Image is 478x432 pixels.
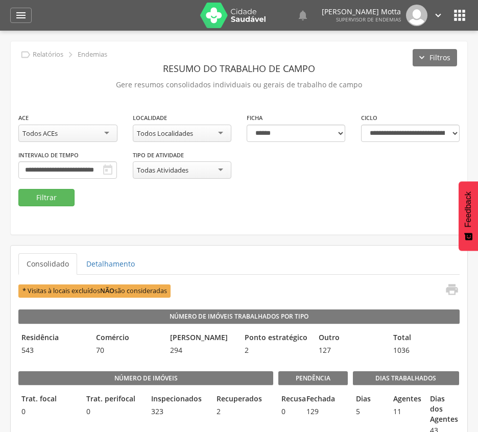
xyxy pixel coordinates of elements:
legend: Comércio [93,332,162,344]
legend: Pendência [278,371,348,386]
label: Ficha [247,114,262,122]
i:  [297,9,309,21]
legend: Outro [316,332,385,344]
span: 1036 [390,345,460,355]
button: Feedback - Mostrar pesquisa [459,181,478,251]
legend: [PERSON_NAME] [167,332,236,344]
span: 323 [148,406,208,417]
i:  [433,10,444,21]
legend: Trat. perifocal [83,394,143,405]
span: 294 [167,345,236,355]
span: * Visitas à locais excluídos são consideradas [18,284,171,297]
p: Endemias [78,51,107,59]
p: Gere resumos consolidados individuais ou gerais de trabalho de campo [18,78,460,92]
div: Todos Localidades [137,129,193,138]
div: Todas Atividades [137,165,188,175]
legend: Trat. focal [18,394,78,405]
label: ACE [18,114,29,122]
legend: Número de imóveis [18,371,273,386]
legend: Ponto estratégico [242,332,311,344]
a:  [433,5,444,26]
i:  [102,164,114,176]
a:  [297,5,309,26]
a: Detalhamento [78,253,143,275]
b: NÃO [100,286,114,295]
span: 543 [18,345,88,355]
legend: Recusa [278,394,298,405]
legend: Total [390,332,460,344]
legend: Fechada [303,394,323,405]
span: 127 [316,345,385,355]
label: Tipo de Atividade [133,151,184,159]
span: Supervisor de Endemias [336,16,401,23]
span: 129 [303,406,323,417]
i:  [15,9,27,21]
p: [PERSON_NAME] Motta [322,8,401,15]
legend: Recuperados [213,394,273,405]
legend: Dias dos Agentes [427,394,459,424]
legend: Agentes [390,394,422,405]
div: Todos ACEs [22,129,58,138]
p: Relatórios [33,51,63,59]
label: Localidade [133,114,167,122]
a:  [439,282,459,299]
legend: Residência [18,332,88,344]
a: Consolidado [18,253,77,275]
legend: Dias Trabalhados [353,371,459,386]
span: 0 [278,406,298,417]
button: Filtros [413,49,457,66]
label: Intervalo de Tempo [18,151,79,159]
i:  [451,7,468,23]
span: 5 [353,406,385,417]
i:  [445,282,459,297]
i:  [65,49,76,60]
legend: Número de Imóveis Trabalhados por Tipo [18,309,460,324]
label: Ciclo [361,114,377,122]
span: Feedback [464,191,473,227]
legend: Dias [353,394,385,405]
a:  [10,8,32,23]
span: 11 [390,406,422,417]
span: 0 [18,406,78,417]
span: 70 [93,345,162,355]
span: 2 [213,406,273,417]
i:  [20,49,31,60]
header: Resumo do Trabalho de Campo [18,59,460,78]
button: Filtrar [18,189,75,206]
span: 0 [83,406,143,417]
span: 2 [242,345,311,355]
legend: Inspecionados [148,394,208,405]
